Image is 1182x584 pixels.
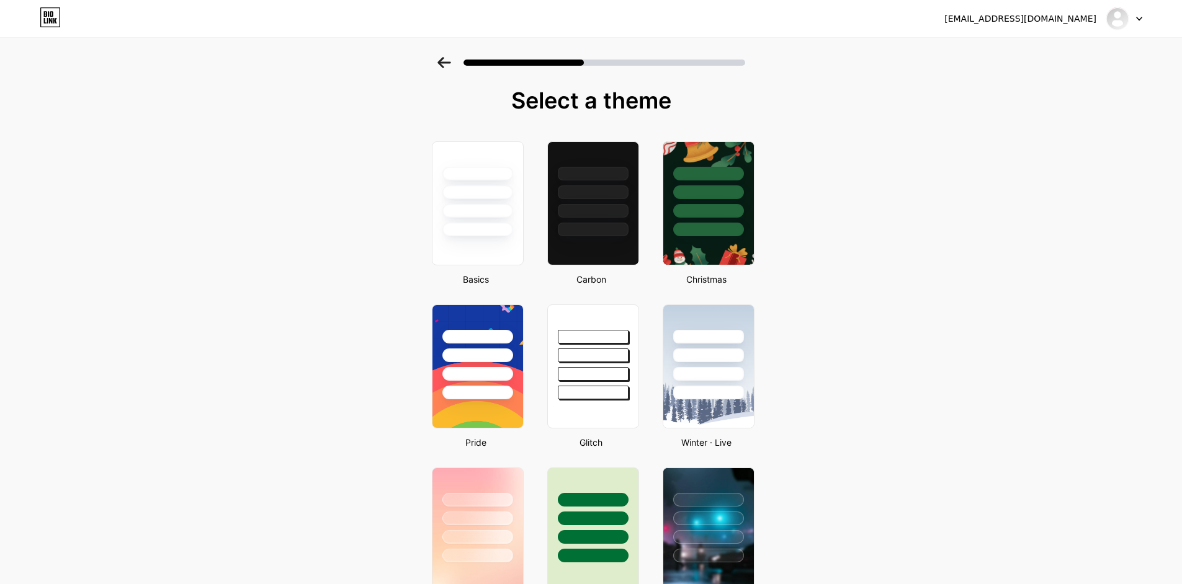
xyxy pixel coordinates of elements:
[1106,7,1129,30] img: Sock Vault
[659,436,754,449] div: Winter · Live
[428,273,524,286] div: Basics
[544,436,639,449] div: Glitch
[427,88,756,113] div: Select a theme
[944,12,1096,25] div: [EMAIL_ADDRESS][DOMAIN_NAME]
[659,273,754,286] div: Christmas
[544,273,639,286] div: Carbon
[428,436,524,449] div: Pride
